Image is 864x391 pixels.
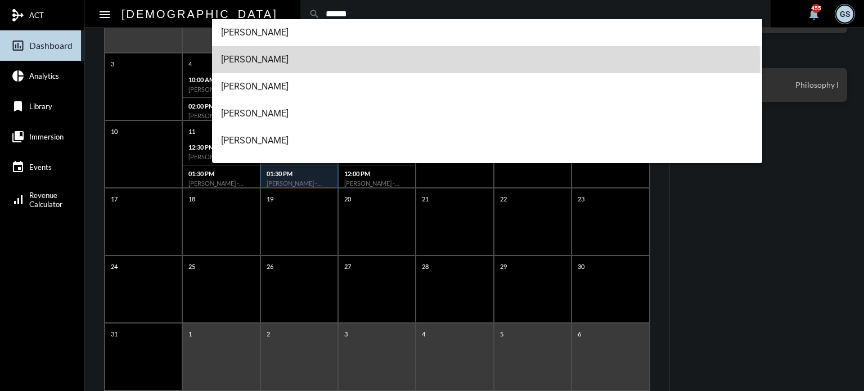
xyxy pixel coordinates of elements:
[264,329,273,339] p: 2
[341,329,350,339] p: 3
[221,19,754,46] span: [PERSON_NAME]
[11,69,25,83] mat-icon: pie_chart
[575,194,587,204] p: 23
[29,11,44,20] span: ACT
[836,6,853,23] div: GS
[188,153,254,160] h6: [PERSON_NAME] - Retirement Doctrine I
[341,194,354,204] p: 20
[188,112,254,119] h6: [PERSON_NAME] - The Philosophy
[29,191,62,209] span: Revenue Calculator
[221,100,754,127] span: [PERSON_NAME]
[264,194,276,204] p: 19
[11,8,25,22] mat-icon: mediation
[221,73,754,100] span: [PERSON_NAME]
[221,154,754,181] span: [PERSON_NAME]
[812,4,821,13] div: 455
[188,170,254,177] p: 01:30 PM
[309,8,320,20] mat-icon: search
[108,127,120,136] p: 10
[11,100,25,113] mat-icon: bookmark
[186,262,198,271] p: 25
[29,71,59,80] span: Analytics
[186,127,198,136] p: 11
[186,194,198,204] p: 18
[188,143,254,151] p: 12:30 PM
[497,329,506,339] p: 5
[221,46,754,73] span: [PERSON_NAME]
[186,329,195,339] p: 1
[188,86,254,93] h6: [PERSON_NAME] - Verification
[11,39,25,52] mat-icon: insert_chart_outlined
[419,194,431,204] p: 21
[11,193,25,206] mat-icon: signal_cellular_alt
[29,163,52,172] span: Events
[807,7,821,21] mat-icon: notifications
[793,80,841,90] span: Philosophy I
[267,179,332,187] h6: [PERSON_NAME] - Philosophy I
[108,59,117,69] p: 3
[264,262,276,271] p: 26
[186,59,195,69] p: 4
[188,102,254,110] p: 02:00 PM
[267,170,332,177] p: 01:30 PM
[29,102,52,111] span: Library
[93,3,116,25] button: Toggle sidenav
[188,76,254,83] p: 10:00 AM
[188,179,254,187] h6: [PERSON_NAME] - Retirement Doctrine I
[497,262,510,271] p: 29
[29,132,64,141] span: Immersion
[108,262,120,271] p: 24
[29,41,73,51] span: Dashboard
[121,5,278,23] h2: [DEMOGRAPHIC_DATA]
[108,329,120,339] p: 31
[419,329,428,339] p: 4
[681,50,848,60] h2: 01:30 PM
[108,194,120,204] p: 17
[98,8,111,21] mat-icon: Side nav toggle icon
[11,160,25,174] mat-icon: event
[11,130,25,143] mat-icon: collections_bookmark
[221,127,754,154] span: [PERSON_NAME]
[341,262,354,271] p: 27
[497,194,510,204] p: 22
[419,262,431,271] p: 28
[344,170,409,177] p: 12:00 PM
[575,262,587,271] p: 30
[344,179,409,187] h6: [PERSON_NAME] - Action
[575,329,584,339] p: 6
